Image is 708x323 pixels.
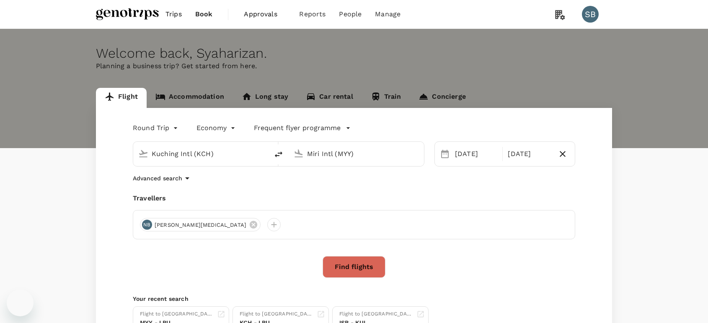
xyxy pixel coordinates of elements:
span: Manage [375,9,401,19]
div: [DATE] [452,146,501,162]
button: Frequent flyer programme [254,123,351,133]
div: NB [142,220,152,230]
div: [DATE] [504,146,553,162]
div: NB[PERSON_NAME][MEDICAL_DATA] [140,218,261,231]
span: [PERSON_NAME][MEDICAL_DATA] [150,221,251,229]
a: Accommodation [147,88,233,108]
button: Open [263,153,264,154]
iframe: Button to launch messaging window [7,290,34,316]
button: Open [418,153,420,154]
a: Train [362,88,410,108]
div: Travellers [133,193,575,203]
p: Your recent search [133,295,575,303]
a: Long stay [233,88,297,108]
a: Concierge [410,88,474,108]
div: Flight to [GEOGRAPHIC_DATA] [339,310,413,318]
span: Trips [165,9,182,19]
p: Frequent flyer programme [254,123,341,133]
div: Flight to [GEOGRAPHIC_DATA] [140,310,214,318]
button: delete [269,144,289,164]
a: Flight [96,88,147,108]
div: SB [582,6,599,23]
img: Genotrips - ALL [96,5,159,23]
span: Book [195,9,213,19]
p: Planning a business trip? Get started from here. [96,61,612,71]
button: Find flights [323,256,385,278]
a: Car rental [297,88,362,108]
div: Economy [196,121,237,135]
div: Round Trip [133,121,180,135]
span: People [339,9,362,19]
input: Going to [307,147,406,160]
div: Welcome back , Syaharizan . [96,46,612,61]
div: Flight to [GEOGRAPHIC_DATA] [240,310,313,318]
span: Approvals [244,9,286,19]
input: Depart from [152,147,251,160]
p: Advanced search [133,174,182,182]
button: Advanced search [133,173,192,183]
span: Reports [299,9,326,19]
